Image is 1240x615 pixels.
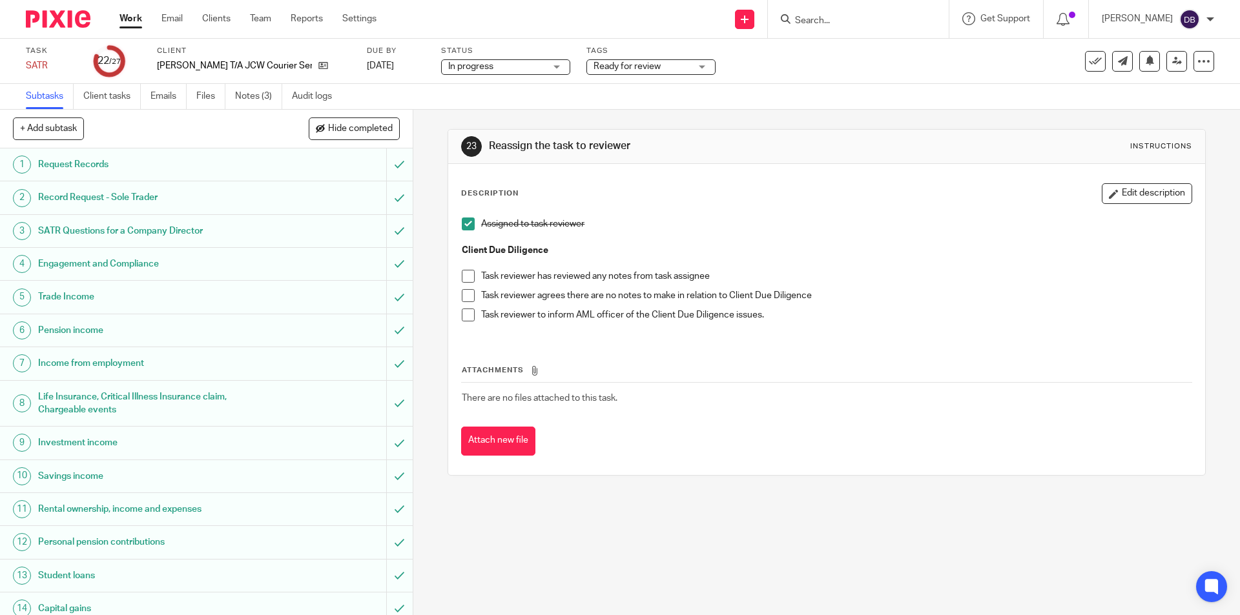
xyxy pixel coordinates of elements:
[342,12,377,25] a: Settings
[13,567,31,585] div: 13
[235,84,282,109] a: Notes (3)
[109,58,121,65] small: /27
[38,254,262,274] h1: Engagement and Compliance
[367,61,394,70] span: [DATE]
[38,155,262,174] h1: Request Records
[328,124,393,134] span: Hide completed
[980,14,1030,23] span: Get Support
[441,46,570,56] label: Status
[309,117,400,139] button: Hide completed
[26,59,77,72] div: SATR
[250,12,271,25] a: Team
[38,387,262,420] h1: Life Insurance, Critical Illness Insurance claim, Chargeable events
[481,217,1191,230] p: Assigned to task reviewer
[481,289,1191,302] p: Task reviewer agrees there are no notes to make in relation to Client Due Diligence
[367,46,425,56] label: Due by
[196,84,225,109] a: Files
[461,136,482,157] div: 23
[13,321,31,339] div: 6
[13,500,31,518] div: 11
[291,12,323,25] a: Reports
[462,367,524,374] span: Attachments
[98,54,121,68] div: 22
[13,394,31,412] div: 8
[157,59,312,72] p: [PERSON_NAME] T/A JCW Courier Services
[13,189,31,207] div: 2
[489,139,854,153] h1: Reassign the task to reviewer
[202,12,231,25] a: Clients
[157,46,351,56] label: Client
[38,433,262,452] h1: Investment income
[594,62,661,71] span: Ready for review
[13,434,31,452] div: 9
[1102,12,1173,25] p: [PERSON_NAME]
[1179,9,1200,30] img: svg%3E
[462,394,617,403] span: There are no files attached to this task.
[481,270,1191,283] p: Task reviewer has reviewed any notes from task assignee
[26,46,77,56] label: Task
[13,288,31,307] div: 5
[38,221,262,241] h1: SATR Questions for a Company Director
[292,84,342,109] a: Audit logs
[38,354,262,373] h1: Income from employment
[26,84,74,109] a: Subtasks
[461,427,535,456] button: Attach new file
[119,12,142,25] a: Work
[1130,141,1192,152] div: Instructions
[448,62,493,71] span: In progress
[586,46,716,56] label: Tags
[38,321,262,340] h1: Pension income
[38,566,262,585] h1: Student loans
[462,246,548,255] strong: Client Due Diligence
[13,533,31,551] div: 12
[1102,183,1192,204] button: Edit description
[794,15,910,27] input: Search
[481,308,1191,321] p: Task reviewer to inform AML officer of the Client Due Diligence issues.
[38,499,262,519] h1: Rental ownership, income and expenses
[83,84,141,109] a: Client tasks
[461,188,519,199] p: Description
[13,156,31,174] div: 1
[38,467,262,486] h1: Savings income
[38,532,262,552] h1: Personal pension contributions
[13,222,31,240] div: 3
[161,12,183,25] a: Email
[38,188,262,207] h1: Record Request - Sole Trader
[38,287,262,307] h1: Trade Income
[26,10,90,28] img: Pixie
[150,84,187,109] a: Emails
[13,255,31,273] div: 4
[13,117,84,139] button: + Add subtask
[13,467,31,485] div: 10
[13,354,31,372] div: 7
